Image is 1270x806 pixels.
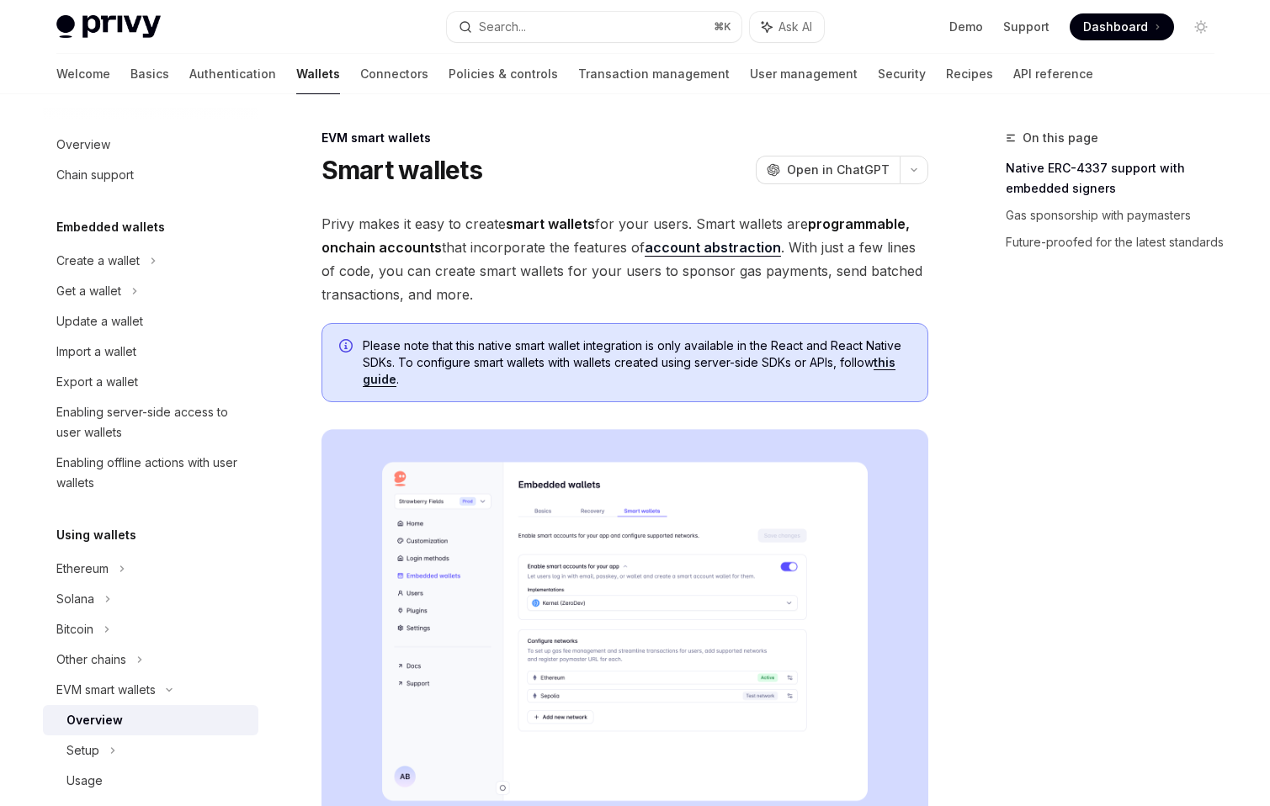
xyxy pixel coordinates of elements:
[56,680,156,700] div: EVM smart wallets
[66,771,103,791] div: Usage
[1003,19,1049,35] a: Support
[56,402,248,443] div: Enabling server-side access to user wallets
[43,130,258,160] a: Overview
[1188,13,1214,40] button: Toggle dark mode
[56,372,138,392] div: Export a wallet
[1083,19,1148,35] span: Dashboard
[787,162,890,178] span: Open in ChatGPT
[360,54,428,94] a: Connectors
[56,165,134,185] div: Chain support
[1023,128,1098,148] span: On this page
[43,337,258,367] a: Import a wallet
[645,239,781,257] a: account abstraction
[447,12,741,42] button: Search...⌘K
[878,54,926,94] a: Security
[756,156,900,184] button: Open in ChatGPT
[56,650,126,670] div: Other chains
[56,525,136,545] h5: Using wallets
[321,130,928,146] div: EVM smart wallets
[321,155,482,185] h1: Smart wallets
[130,54,169,94] a: Basics
[449,54,558,94] a: Policies & controls
[750,54,858,94] a: User management
[56,135,110,155] div: Overview
[1013,54,1093,94] a: API reference
[43,306,258,337] a: Update a wallet
[506,215,595,232] strong: smart wallets
[714,20,731,34] span: ⌘ K
[56,15,161,39] img: light logo
[56,251,140,271] div: Create a wallet
[56,619,93,639] div: Bitcoin
[43,367,258,397] a: Export a wallet
[321,212,928,306] span: Privy makes it easy to create for your users. Smart wallets are that incorporate the features of ...
[56,54,110,94] a: Welcome
[43,160,258,190] a: Chain support
[946,54,993,94] a: Recipes
[66,710,123,730] div: Overview
[189,54,276,94] a: Authentication
[479,17,526,37] div: Search...
[296,54,340,94] a: Wallets
[1070,13,1174,40] a: Dashboard
[339,339,356,356] svg: Info
[1006,229,1228,256] a: Future-proofed for the latest standards
[43,448,258,498] a: Enabling offline actions with user wallets
[778,19,812,35] span: Ask AI
[1006,202,1228,229] a: Gas sponsorship with paymasters
[56,342,136,362] div: Import a wallet
[43,766,258,796] a: Usage
[949,19,983,35] a: Demo
[1006,155,1228,202] a: Native ERC-4337 support with embedded signers
[56,281,121,301] div: Get a wallet
[56,217,165,237] h5: Embedded wallets
[56,453,248,493] div: Enabling offline actions with user wallets
[363,337,911,388] span: Please note that this native smart wallet integration is only available in the React and React Na...
[56,559,109,579] div: Ethereum
[43,705,258,735] a: Overview
[66,740,99,761] div: Setup
[43,397,258,448] a: Enabling server-side access to user wallets
[750,12,824,42] button: Ask AI
[578,54,730,94] a: Transaction management
[56,311,143,331] div: Update a wallet
[56,589,94,609] div: Solana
